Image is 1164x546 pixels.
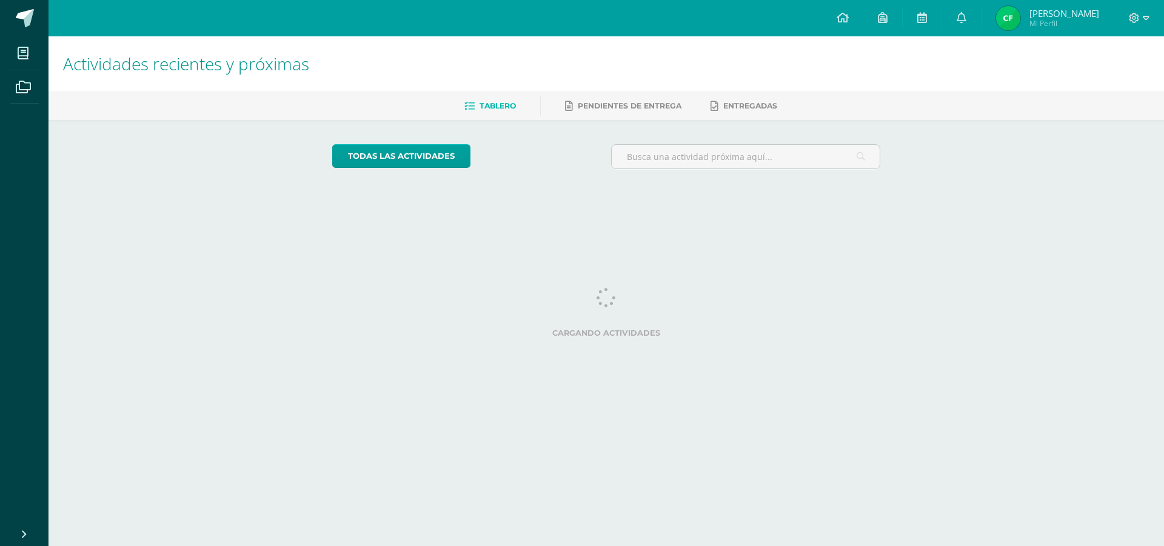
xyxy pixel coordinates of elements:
span: Actividades recientes y próximas [63,52,309,75]
a: Pendientes de entrega [565,96,681,116]
input: Busca una actividad próxima aquí... [612,145,880,168]
span: Entregadas [723,101,777,110]
a: Entregadas [711,96,777,116]
img: 1d300a0c662903d7b06cb436891cf781.png [996,6,1020,30]
span: Tablero [480,101,516,110]
span: Mi Perfil [1029,18,1099,28]
span: [PERSON_NAME] [1029,7,1099,19]
a: todas las Actividades [332,144,470,168]
label: Cargando actividades [332,328,881,338]
a: Tablero [464,96,516,116]
span: Pendientes de entrega [578,101,681,110]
